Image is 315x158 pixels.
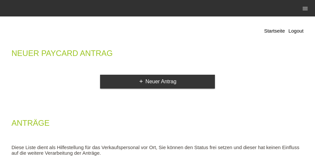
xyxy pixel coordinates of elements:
[288,28,304,34] a: Logout
[138,79,144,84] i: add
[11,50,304,60] h2: Neuer Paycard Antrag
[11,120,304,130] h2: Anträge
[264,28,285,34] a: Startseite
[11,145,304,156] p: Diese Liste dient als Hilfestellung für das Verkaufspersonal vor Ort, Sie können den Status frei ...
[100,75,215,89] a: addNeuer Antrag
[299,6,312,10] a: menu
[302,5,308,12] i: menu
